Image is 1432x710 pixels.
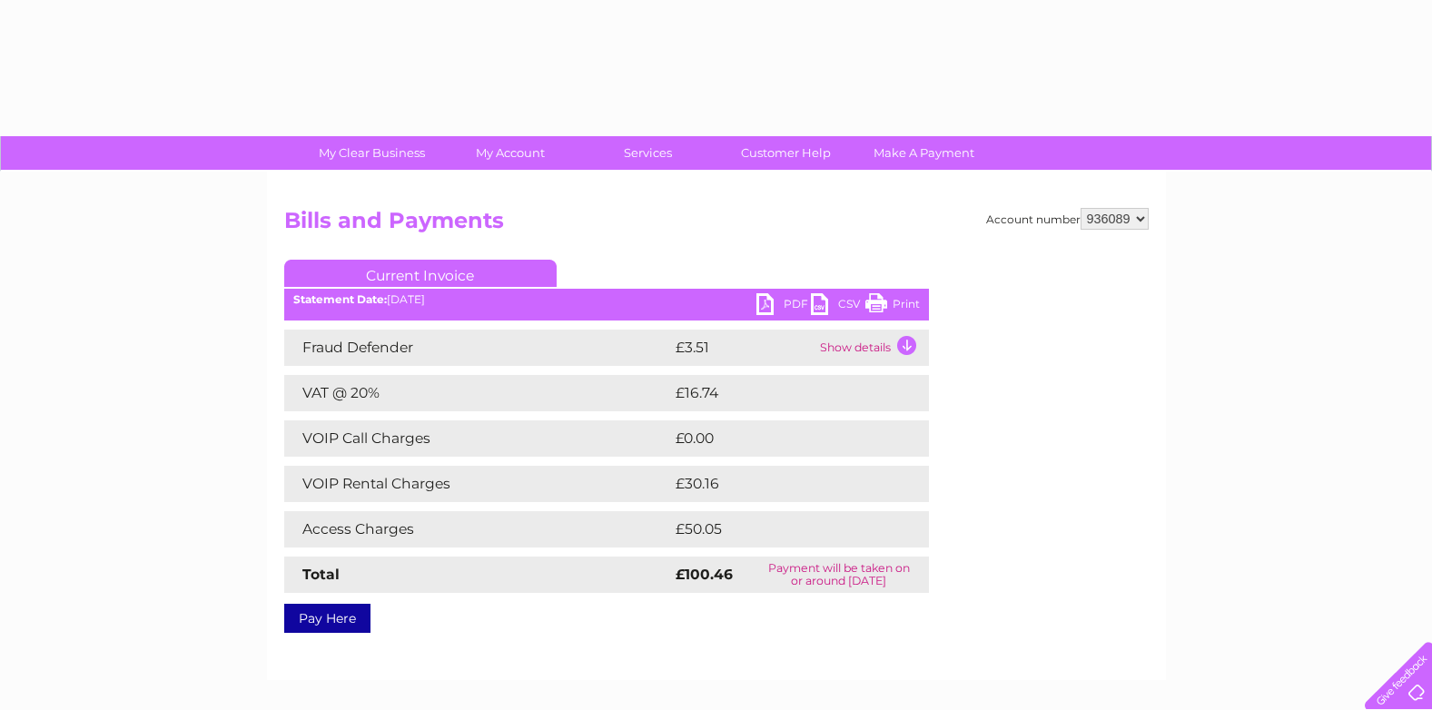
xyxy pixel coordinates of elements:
b: Statement Date: [293,292,387,306]
td: Show details [815,330,929,366]
td: Access Charges [284,511,671,547]
a: Make A Payment [849,136,999,170]
td: £50.05 [671,511,893,547]
a: CSV [811,293,865,320]
td: Payment will be taken on or around [DATE] [749,557,928,593]
td: VAT @ 20% [284,375,671,411]
td: £3.51 [671,330,815,366]
strong: £100.46 [676,566,733,583]
div: [DATE] [284,293,929,306]
td: VOIP Rental Charges [284,466,671,502]
div: Account number [986,208,1149,230]
h2: Bills and Payments [284,208,1149,242]
td: £0.00 [671,420,887,457]
a: Print [865,293,920,320]
td: £30.16 [671,466,891,502]
a: PDF [756,293,811,320]
a: Pay Here [284,604,370,633]
strong: Total [302,566,340,583]
td: VOIP Call Charges [284,420,671,457]
a: Customer Help [711,136,861,170]
td: Fraud Defender [284,330,671,366]
a: My Clear Business [297,136,447,170]
a: Current Invoice [284,260,557,287]
a: Services [573,136,723,170]
a: My Account [435,136,585,170]
td: £16.74 [671,375,891,411]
